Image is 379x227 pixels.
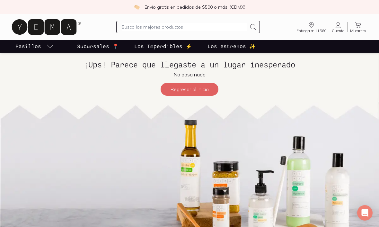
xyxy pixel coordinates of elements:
[144,4,245,10] p: ¡Envío gratis en pedidos de $500 o más! (CDMX)
[134,4,140,10] img: check
[15,42,41,50] p: Pasillos
[76,40,120,53] a: Sucursales 📍
[14,40,55,53] a: pasillo-todos-link
[133,40,193,53] a: Los Imperdibles ⚡️
[332,29,345,33] span: Cuenta
[329,21,347,33] a: Cuenta
[348,21,369,33] a: Mi carrito
[122,23,246,31] input: Busca los mejores productos
[350,29,366,33] span: Mi carrito
[134,42,192,50] p: Los Imperdibles ⚡️
[161,83,218,96] button: Regresar al inicio
[207,42,256,50] p: Los estrenos ✨
[206,40,257,53] a: Los estrenos ✨
[357,205,373,221] div: Open Intercom Messenger
[77,42,119,50] p: Sucursales 📍
[294,21,329,33] a: Entrega a: 11560
[296,29,326,33] span: Entrega a: 11560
